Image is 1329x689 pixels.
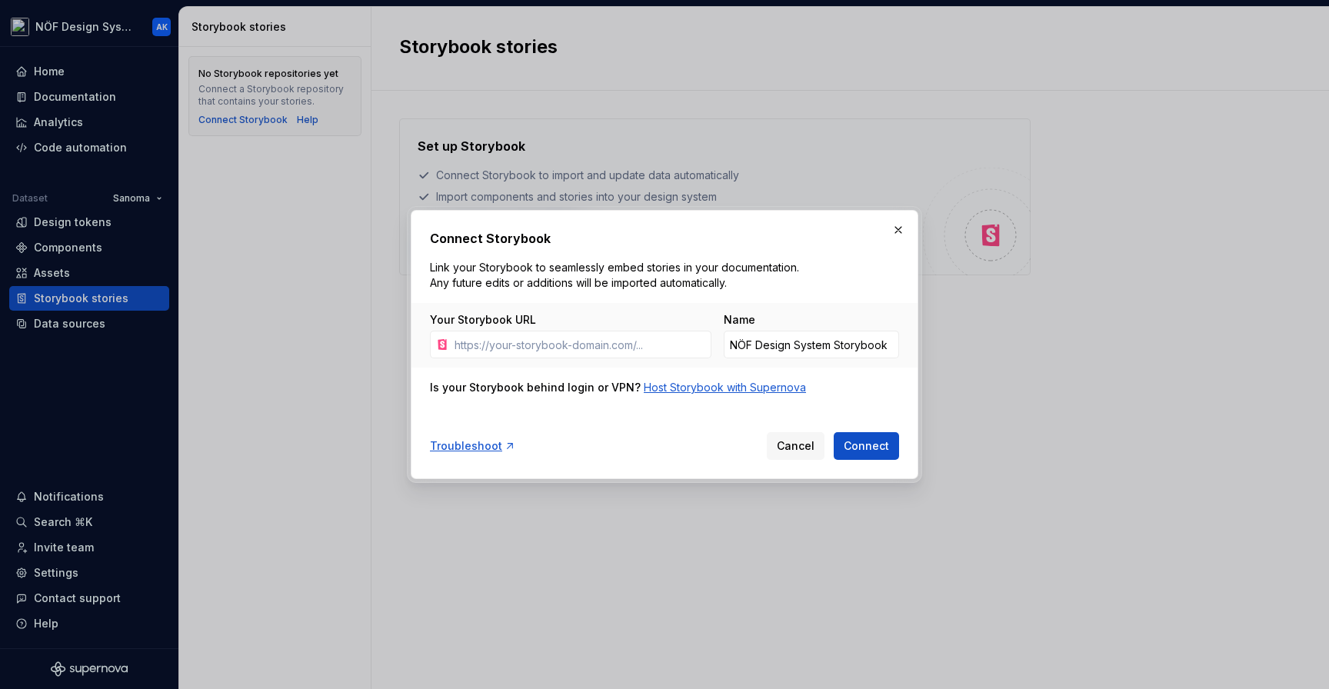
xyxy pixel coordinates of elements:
div: Is your Storybook behind login or VPN? [430,380,641,395]
label: Name [724,312,755,328]
input: Custom Storybook Name [724,331,899,358]
p: Link your Storybook to seamlessly embed stories in your documentation. Any future edits or additi... [430,260,805,291]
span: Cancel [777,438,814,454]
a: Troubleshoot [430,438,516,454]
button: Connect [834,432,899,460]
a: Host Storybook with Supernova [644,380,806,395]
input: https://your-storybook-domain.com/... [448,331,711,358]
h2: Connect Storybook [430,229,899,248]
label: Your Storybook URL [430,312,536,328]
span: Connect [844,438,889,454]
button: Cancel [767,432,824,460]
